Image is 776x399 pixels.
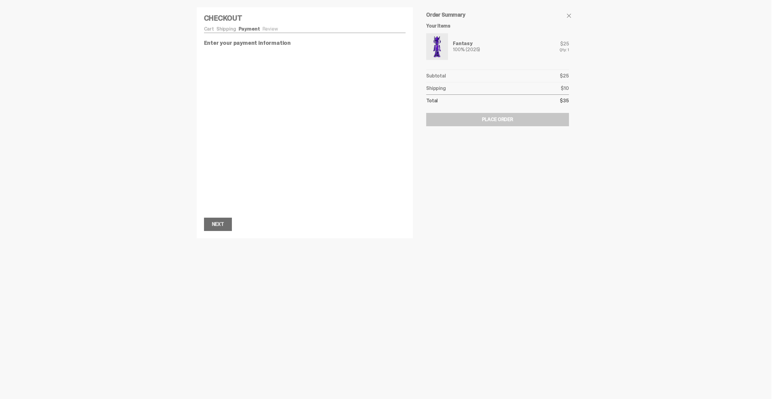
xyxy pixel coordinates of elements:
[426,74,446,78] p: Subtotal
[482,117,513,122] div: Place Order
[204,26,214,32] a: Cart
[453,41,480,46] div: Fantasy
[204,218,232,231] button: Next
[560,74,569,78] p: $25
[212,222,224,227] div: Next
[426,113,569,126] button: Place Order
[453,47,480,52] div: 100% (2025)
[204,15,406,22] h4: Checkout
[203,49,407,214] iframe: Secure payment input frame
[426,12,569,18] h5: Order Summary
[204,40,406,46] p: Enter your payment information
[427,35,447,59] img: Yahoo-HG---1.png
[560,48,569,52] div: Qty: 1
[426,86,446,91] p: Shipping
[239,26,260,32] a: Payment
[561,86,569,91] p: $10
[560,98,569,103] p: $35
[426,24,569,28] h6: Your Items
[216,26,236,32] a: Shipping
[560,41,569,46] div: $25
[426,98,438,103] p: Total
